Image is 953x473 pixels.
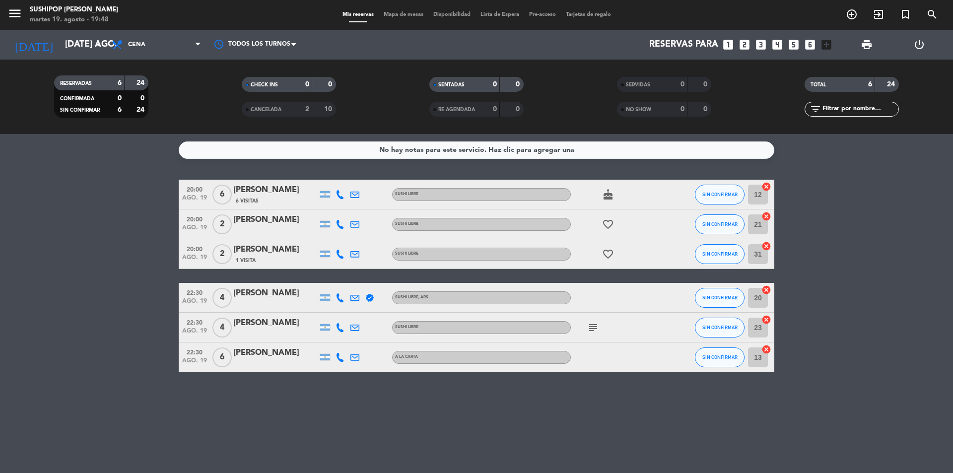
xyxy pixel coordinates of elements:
span: ago. 19 [182,298,207,309]
span: Reservas para [649,40,718,50]
strong: 2 [305,106,309,113]
span: SIN CONFIRMAR [702,221,738,227]
strong: 0 [516,106,522,113]
i: cancel [761,315,771,325]
i: power_settings_new [913,39,925,51]
span: 6 Visitas [236,197,259,205]
span: CANCELADA [251,107,281,112]
span: ago. 19 [182,357,207,369]
strong: 0 [493,106,497,113]
span: 22:30 [182,286,207,298]
span: Pre-acceso [524,12,561,17]
i: arrow_drop_down [92,39,104,51]
i: filter_list [810,103,821,115]
strong: 0 [328,81,334,88]
i: add_box [820,38,833,51]
span: 20:00 [182,183,207,195]
strong: 0 [516,81,522,88]
div: [PERSON_NAME] [233,346,318,359]
span: RESERVADAS [60,81,92,86]
span: 1 Visita [236,257,256,265]
i: looks_one [722,38,735,51]
span: SUSHI LIBRE [395,295,428,299]
span: 22:30 [182,346,207,357]
span: ago. 19 [182,195,207,206]
span: print [861,39,873,51]
span: RE AGENDADA [438,107,475,112]
span: Lista de Espera [476,12,524,17]
i: search [926,8,938,20]
i: cancel [761,182,771,192]
i: add_circle_outline [846,8,858,20]
span: A LA CARTA [395,355,418,359]
button: SIN CONFIRMAR [695,288,745,308]
span: TOTAL [811,82,826,87]
strong: 24 [887,81,897,88]
span: 6 [212,347,232,367]
span: NO SHOW [626,107,651,112]
i: looks_5 [787,38,800,51]
span: SUSHI LIBRE [395,192,418,196]
span: 20:00 [182,213,207,224]
button: SIN CONFIRMAR [695,185,745,204]
div: Sushipop [PERSON_NAME] [30,5,118,15]
strong: 10 [324,106,334,113]
span: 4 [212,288,232,308]
i: menu [7,6,22,21]
i: cancel [761,344,771,354]
span: Tarjetas de regalo [561,12,616,17]
span: , ARS [418,295,428,299]
span: Mis reservas [338,12,379,17]
strong: 6 [868,81,872,88]
span: 6 [212,185,232,204]
span: SIN CONFIRMAR [702,325,738,330]
span: 20:00 [182,243,207,254]
i: cancel [761,211,771,221]
span: 4 [212,318,232,338]
div: [PERSON_NAME] [233,213,318,226]
strong: 0 [681,106,684,113]
strong: 24 [136,106,146,113]
span: SIN CONFIRMAR [702,251,738,257]
i: turned_in_not [899,8,911,20]
i: cancel [761,285,771,295]
strong: 0 [493,81,497,88]
span: SIN CONFIRMAR [702,192,738,197]
span: 2 [212,244,232,264]
button: SIN CONFIRMAR [695,318,745,338]
span: SUSHI LIBRE [395,222,418,226]
span: 2 [212,214,232,234]
button: SIN CONFIRMAR [695,214,745,234]
i: [DATE] [7,34,60,56]
span: Cena [128,41,145,48]
div: [PERSON_NAME] [233,317,318,330]
button: SIN CONFIRMAR [695,244,745,264]
span: 22:30 [182,316,207,328]
span: SUSHI LIBRE [395,252,418,256]
span: ago. 19 [182,328,207,339]
strong: 6 [118,106,122,113]
span: Disponibilidad [428,12,476,17]
i: looks_two [738,38,751,51]
span: SIN CONFIRMAR [702,354,738,360]
span: SENTADAS [438,82,465,87]
strong: 0 [140,95,146,102]
div: LOG OUT [893,30,946,60]
button: menu [7,6,22,24]
i: cake [602,189,614,201]
i: favorite_border [602,248,614,260]
strong: 0 [118,95,122,102]
i: looks_3 [754,38,767,51]
div: No hay notas para este servicio. Haz clic para agregar una [379,144,574,156]
span: ago. 19 [182,254,207,266]
strong: 0 [681,81,684,88]
strong: 24 [136,79,146,86]
strong: 6 [118,79,122,86]
div: [PERSON_NAME] [233,287,318,300]
div: martes 19. agosto - 19:48 [30,15,118,25]
strong: 0 [305,81,309,88]
input: Filtrar por nombre... [821,104,898,115]
span: CHECK INS [251,82,278,87]
div: [PERSON_NAME] [233,243,318,256]
i: verified [365,293,374,302]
